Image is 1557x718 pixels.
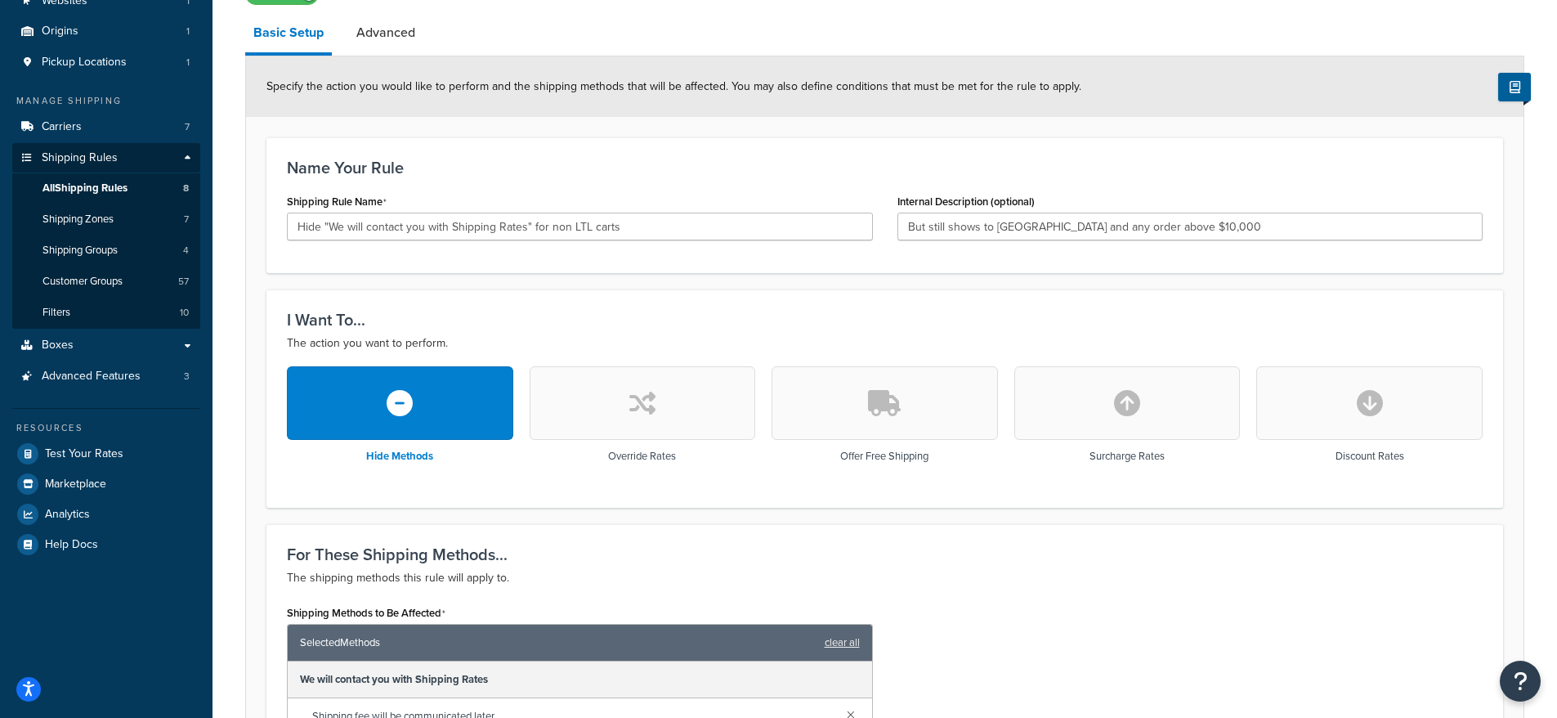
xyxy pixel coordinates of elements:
a: Carriers7 [12,112,200,142]
a: Pickup Locations1 [12,47,200,78]
li: Advanced Features [12,361,200,392]
span: Shipping Zones [43,213,114,227]
a: Test Your Rates [12,439,200,469]
span: All Shipping Rules [43,182,128,195]
a: Analytics [12,500,200,529]
span: 1 [186,25,190,38]
span: Customer Groups [43,275,123,289]
p: The shipping methods this rule will apply to. [287,568,1483,588]
h3: Name Your Rule [287,159,1483,177]
h3: Surcharge Rates [1089,451,1165,462]
li: Filters [12,298,200,328]
a: Basic Setup [245,13,332,56]
a: Shipping Groups4 [12,236,200,266]
li: Shipping Groups [12,236,200,266]
span: Origins [42,25,78,38]
span: Help Docs [45,538,98,552]
div: Manage Shipping [12,94,200,108]
button: Show Help Docs [1498,73,1531,101]
span: 10 [180,306,189,320]
label: Shipping Rule Name [287,195,387,209]
a: clear all [825,631,860,654]
a: Shipping Zones7 [12,204,200,235]
li: Shipping Zones [12,204,200,235]
span: Shipping Rules [42,151,118,165]
span: Selected Methods [300,631,817,654]
span: 1 [186,56,190,70]
span: Marketplace [45,478,106,491]
h3: Discount Rates [1336,451,1404,462]
span: 7 [185,120,190,134]
li: Carriers [12,112,200,142]
span: 8 [183,182,189,195]
a: Customer Groups57 [12,267,200,297]
label: Shipping Methods to Be Affected [287,607,445,620]
a: Boxes [12,330,200,361]
h3: I Want To... [287,311,1483,329]
a: Advanced Features3 [12,361,200,392]
span: 4 [183,244,189,258]
a: Origins1 [12,16,200,47]
h3: Override Rates [608,451,676,462]
li: Customer Groups [12,267,200,297]
a: Shipping Rules [12,143,200,173]
span: Boxes [42,339,74,352]
h3: Offer Free Shipping [840,451,928,462]
span: Pickup Locations [42,56,127,70]
div: We will contact you with Shipping Rates [288,662,872,698]
a: AllShipping Rules8 [12,173,200,204]
h3: For These Shipping Methods... [287,545,1483,563]
span: Specify the action you would like to perform and the shipping methods that will be affected. You ... [266,78,1081,95]
button: Open Resource Center [1500,661,1541,702]
a: Help Docs [12,530,200,559]
span: 57 [178,275,189,289]
label: Internal Description (optional) [897,195,1035,208]
a: Marketplace [12,469,200,499]
span: Advanced Features [42,370,141,384]
div: Resources [12,421,200,435]
li: Pickup Locations [12,47,200,78]
span: Test Your Rates [45,447,123,461]
span: Shipping Groups [43,244,118,258]
span: Carriers [42,120,82,134]
span: 7 [184,213,189,227]
span: Analytics [45,508,90,522]
span: Filters [43,306,70,320]
a: Advanced [348,13,423,52]
span: 3 [184,370,190,384]
a: Filters10 [12,298,200,328]
p: The action you want to perform. [287,334,1483,353]
li: Origins [12,16,200,47]
h3: Hide Methods [366,451,433,462]
li: Shipping Rules [12,143,200,330]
